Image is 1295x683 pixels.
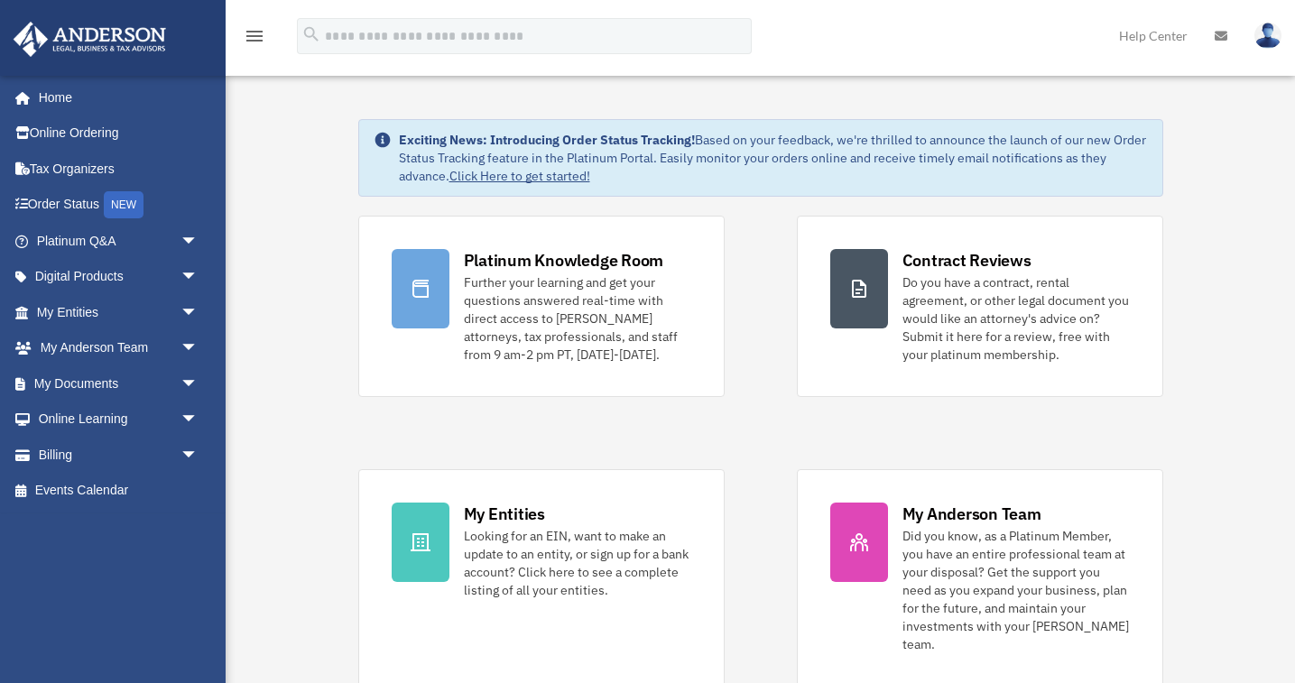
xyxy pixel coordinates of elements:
a: menu [244,32,265,47]
a: Contract Reviews Do you have a contract, rental agreement, or other legal document you would like... [797,216,1163,397]
span: arrow_drop_down [180,365,217,402]
i: menu [244,25,265,47]
div: Contract Reviews [902,249,1031,272]
a: Home [13,79,217,115]
div: Looking for an EIN, want to make an update to an entity, or sign up for a bank account? Click her... [464,527,691,599]
a: Digital Productsarrow_drop_down [13,259,226,295]
div: NEW [104,191,143,218]
strong: Exciting News: Introducing Order Status Tracking! [399,132,695,148]
span: arrow_drop_down [180,223,217,260]
a: Billingarrow_drop_down [13,437,226,473]
i: search [301,24,321,44]
div: Platinum Knowledge Room [464,249,664,272]
a: Events Calendar [13,473,226,509]
a: Click Here to get started! [449,168,590,184]
div: My Entities [464,503,545,525]
span: arrow_drop_down [180,330,217,367]
div: Do you have a contract, rental agreement, or other legal document you would like an attorney's ad... [902,273,1130,364]
span: arrow_drop_down [180,437,217,474]
a: Online Learningarrow_drop_down [13,401,226,438]
a: Platinum Knowledge Room Further your learning and get your questions answered real-time with dire... [358,216,725,397]
img: Anderson Advisors Platinum Portal [8,22,171,57]
a: Order StatusNEW [13,187,226,224]
div: My Anderson Team [902,503,1041,525]
a: My Entitiesarrow_drop_down [13,294,226,330]
div: Did you know, as a Platinum Member, you have an entire professional team at your disposal? Get th... [902,527,1130,653]
span: arrow_drop_down [180,259,217,296]
span: arrow_drop_down [180,294,217,331]
a: My Documentsarrow_drop_down [13,365,226,401]
div: Further your learning and get your questions answered real-time with direct access to [PERSON_NAM... [464,273,691,364]
span: arrow_drop_down [180,401,217,438]
div: Based on your feedback, we're thrilled to announce the launch of our new Order Status Tracking fe... [399,131,1148,185]
a: My Anderson Teamarrow_drop_down [13,330,226,366]
a: Tax Organizers [13,151,226,187]
img: User Pic [1254,23,1281,49]
a: Platinum Q&Aarrow_drop_down [13,223,226,259]
a: Online Ordering [13,115,226,152]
